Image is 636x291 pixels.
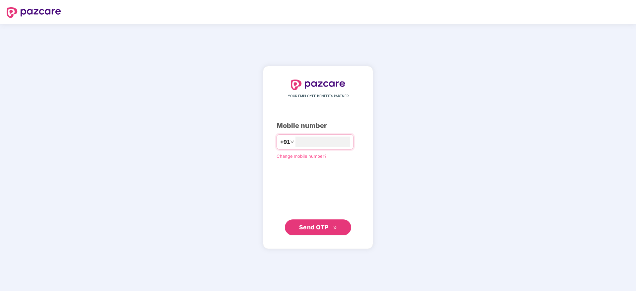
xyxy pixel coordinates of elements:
[333,226,337,230] span: double-right
[277,121,359,131] div: Mobile number
[280,138,290,146] span: +91
[288,93,349,99] span: YOUR EMPLOYEE BENEFITS PARTNER
[291,80,345,90] img: logo
[285,219,351,235] button: Send OTPdouble-right
[299,224,329,231] span: Send OTP
[290,140,294,144] span: down
[277,153,327,159] a: Change mobile number?
[7,7,61,18] img: logo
